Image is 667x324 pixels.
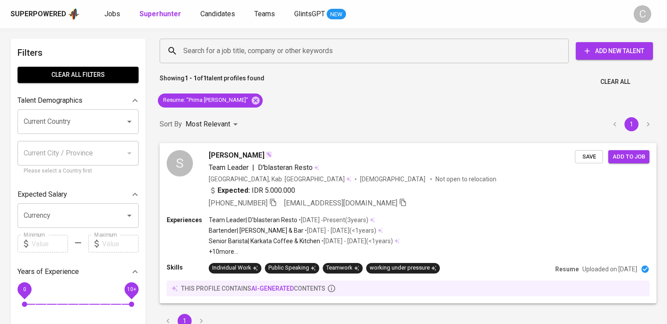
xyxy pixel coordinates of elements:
div: Teamwork [326,264,359,272]
button: Open [123,209,136,222]
span: [EMAIL_ADDRESS][DOMAIN_NAME] [284,199,397,207]
a: GlintsGPT NEW [294,9,346,20]
b: Expected: [218,185,250,196]
a: Superhunter [139,9,183,20]
div: C [634,5,651,23]
a: Jobs [104,9,122,20]
p: Expected Salary [18,189,67,200]
div: Years of Experience [18,263,139,281]
p: Team Leader | D'blasteran Resto [209,216,297,224]
img: app logo [68,7,80,21]
span: Jobs [104,10,120,18]
div: Most Relevant [185,116,241,133]
span: NEW [327,10,346,19]
span: 0 [23,286,26,292]
a: Candidates [200,9,237,20]
div: Resume: "Prima [PERSON_NAME]" [158,94,263,108]
span: Team Leader [209,163,249,172]
a: Teams [254,9,277,20]
button: Clear All [597,74,634,90]
button: Add New Talent [576,42,653,60]
input: Value [32,235,68,252]
p: Skills [167,263,209,272]
p: • [DATE] - Present ( 3 years ) [297,216,368,224]
span: [PERSON_NAME] [209,150,264,161]
div: [GEOGRAPHIC_DATA], Kab. [GEOGRAPHIC_DATA] [209,175,351,184]
div: Individual Work [212,264,258,272]
p: Talent Demographics [18,95,82,106]
div: Talent Demographics [18,92,139,109]
span: [DEMOGRAPHIC_DATA] [360,175,427,184]
p: Bartender | [PERSON_NAME] & Bar [209,226,303,235]
p: Uploaded on [DATE] [582,265,637,274]
p: this profile contains contents [181,284,325,293]
span: | [252,162,254,173]
span: AI-generated [251,285,294,292]
span: [PHONE_NUMBER] [209,199,268,207]
span: D'blasteran Resto [258,163,313,172]
p: Resume [555,265,579,274]
div: IDR 5.000.000 [209,185,295,196]
span: Save [579,152,599,162]
div: S [167,150,193,176]
span: 10+ [127,286,136,292]
nav: pagination navigation [606,117,656,131]
button: page 1 [624,117,638,131]
div: working under pressure [370,264,436,272]
p: Sort By [160,119,182,130]
p: Senior Barista | Karkata Coffee & Kitchen [209,237,320,245]
b: Superhunter [139,10,181,18]
a: Superpoweredapp logo [11,7,80,21]
p: Experiences [167,216,209,224]
span: Clear All filters [25,69,132,80]
span: Add to job [613,152,645,162]
span: Teams [254,10,275,18]
span: GlintsGPT [294,10,325,18]
span: Resume : "Prima [PERSON_NAME]" [158,96,253,104]
img: magic_wand.svg [265,151,272,158]
p: Not open to relocation [435,175,496,184]
p: Years of Experience [18,266,79,277]
button: Open [123,115,136,128]
div: Public Speaking [268,264,316,272]
button: Save [575,150,603,164]
p: • [DATE] - [DATE] ( <1 years ) [320,237,393,245]
button: Add to job [608,150,649,164]
span: Add New Talent [583,46,646,57]
span: Candidates [200,10,235,18]
p: Most Relevant [185,119,230,130]
a: S[PERSON_NAME]Team Leader|D'blasteran Resto[GEOGRAPHIC_DATA], Kab. [GEOGRAPHIC_DATA][DEMOGRAPHIC_... [160,143,656,303]
p: Please select a Country first [24,167,132,176]
p: Showing of talent profiles found [160,74,264,90]
b: 1 [203,75,207,82]
input: Value [102,235,139,252]
p: +10 more ... [209,247,399,256]
div: Expected Salary [18,186,139,203]
b: 1 - 1 [185,75,197,82]
p: • [DATE] - [DATE] ( <1 years ) [303,226,376,235]
h6: Filters [18,46,139,60]
div: Superpowered [11,9,66,19]
span: Clear All [600,76,630,87]
button: Clear All filters [18,67,139,83]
